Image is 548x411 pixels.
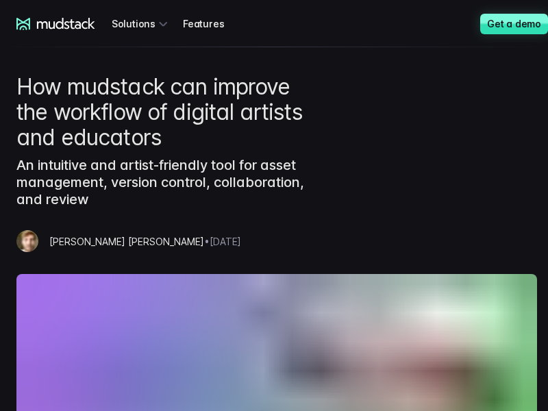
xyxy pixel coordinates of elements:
[480,14,548,34] a: Get a demo
[112,11,172,36] div: Solutions
[16,18,95,30] a: mudstack logo
[204,236,241,247] span: • [DATE]
[183,11,240,36] a: Features
[16,150,325,208] h3: An intuitive and artist-friendly tool for asset management, version control, collaboration, and r...
[16,75,325,150] h1: How mudstack can improve the workflow of digital artists and educators
[49,236,204,247] span: [PERSON_NAME] [PERSON_NAME]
